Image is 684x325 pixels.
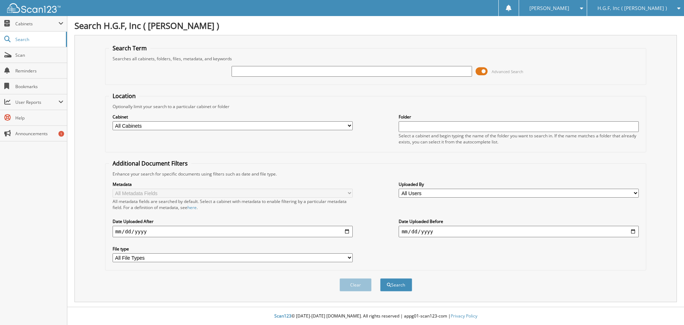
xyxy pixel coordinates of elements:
div: All metadata fields are searched by default. Select a cabinet with metadata to enable filtering b... [113,198,353,210]
div: 1 [58,131,64,137]
div: Searches all cabinets, folders, files, metadata, and keywords [109,56,643,62]
legend: Search Term [109,44,150,52]
div: Enhance your search for specific documents using filters such as date and file type. [109,171,643,177]
span: Search [15,36,62,42]
label: Folder [399,114,639,120]
span: Help [15,115,63,121]
a: Privacy Policy [451,313,477,319]
input: start [113,226,353,237]
span: Scan [15,52,63,58]
div: Optionally limit your search to a particular cabinet or folder [109,103,643,110]
legend: Additional Document Filters [109,159,191,167]
label: Uploaded By [399,181,639,187]
label: Date Uploaded After [113,218,353,224]
div: Select a cabinet and begin typing the name of the folder you want to search in. If the name match... [399,133,639,145]
button: Clear [340,278,372,291]
h1: Search H.G.F, Inc ( [PERSON_NAME] ) [74,20,677,31]
span: Reminders [15,68,63,74]
input: end [399,226,639,237]
div: © [DATE]-[DATE] [DOMAIN_NAME]. All rights reserved | appg01-scan123-com | [67,308,684,325]
span: User Reports [15,99,58,105]
button: Search [380,278,412,291]
label: Cabinet [113,114,353,120]
span: Advanced Search [492,69,523,74]
span: Bookmarks [15,83,63,90]
a: here [187,204,197,210]
label: File type [113,246,353,252]
span: [PERSON_NAME] [529,6,569,10]
span: Cabinets [15,21,58,27]
span: H.G.F, Inc ( [PERSON_NAME] ) [597,6,667,10]
legend: Location [109,92,139,100]
span: Announcements [15,131,63,137]
label: Date Uploaded Before [399,218,639,224]
img: scan123-logo-white.svg [7,3,61,13]
span: Scan123 [274,313,291,319]
label: Metadata [113,181,353,187]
